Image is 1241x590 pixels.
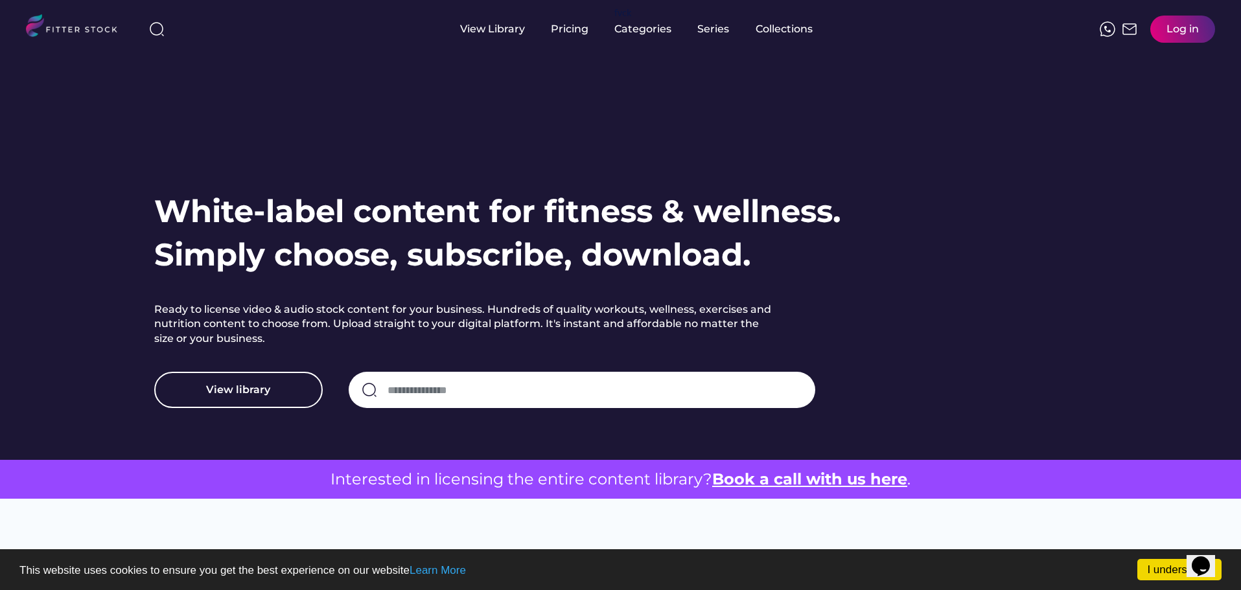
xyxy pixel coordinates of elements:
[614,22,671,36] div: Categories
[551,22,588,36] div: Pricing
[712,470,907,488] a: Book a call with us here
[460,22,525,36] div: View Library
[154,190,841,277] h1: White-label content for fitness & wellness. Simply choose, subscribe, download.
[1100,21,1115,37] img: meteor-icons_whatsapp%20%281%29.svg
[1166,22,1199,36] div: Log in
[756,22,813,36] div: Collections
[1122,21,1137,37] img: Frame%2051.svg
[362,382,377,398] img: search-normal.svg
[1137,559,1222,580] a: I understand!
[26,14,128,41] img: LOGO.svg
[154,372,323,408] button: View library
[19,565,1222,576] p: This website uses cookies to ensure you get the best experience on our website
[149,21,165,37] img: search-normal%203.svg
[410,564,466,576] a: Learn More
[1187,538,1228,577] iframe: chat widget
[154,302,776,346] h2: Ready to license video & audio stock content for your business. Hundreds of quality workouts, wel...
[614,6,631,19] div: fvck
[697,22,730,36] div: Series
